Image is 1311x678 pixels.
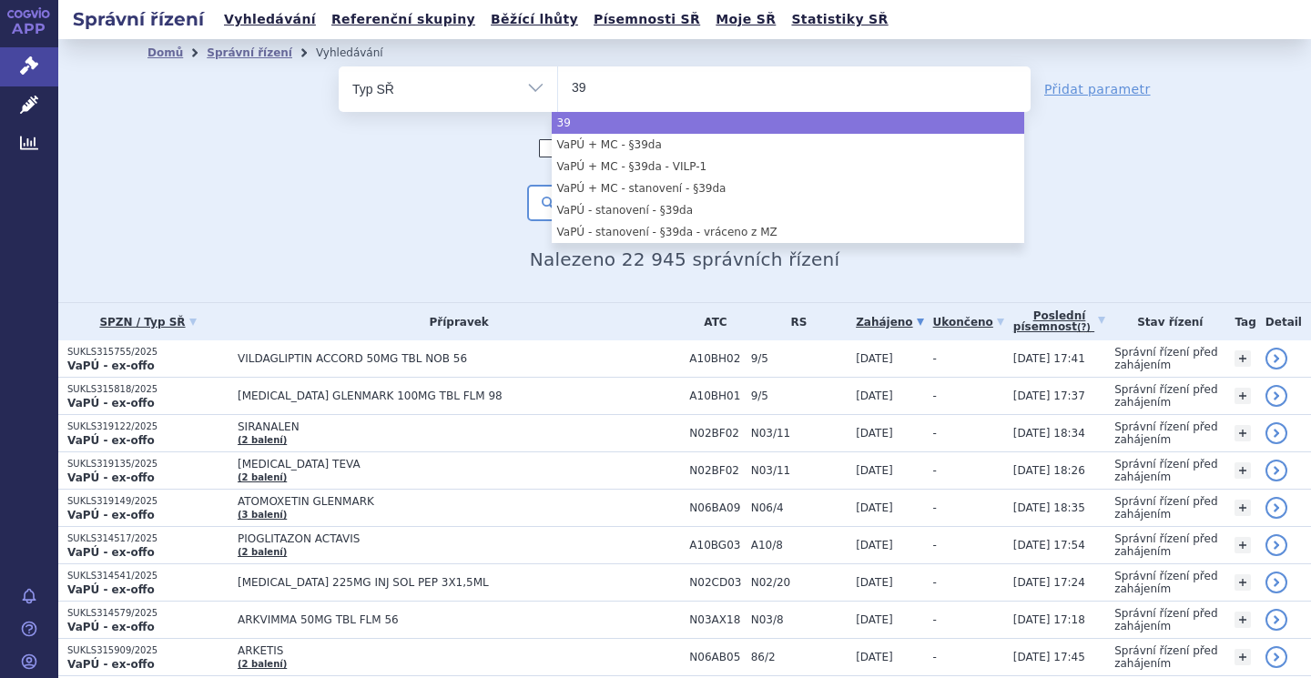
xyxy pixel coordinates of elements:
[1265,348,1287,369] a: detail
[588,7,706,32] a: Písemnosti SŘ
[1077,322,1091,333] abbr: (?)
[1114,495,1217,521] span: Správní řízení před zahájením
[1013,501,1085,514] span: [DATE] 18:35
[933,651,937,663] span: -
[751,576,847,589] span: N02/20
[1235,388,1251,404] a: +
[933,539,937,552] span: -
[1265,385,1287,407] a: detail
[527,185,630,221] button: Hledat
[751,613,847,626] span: N03/8
[856,464,893,477] span: [DATE]
[751,501,847,514] span: N06/4
[751,464,847,477] span: N03/11
[856,390,893,402] span: [DATE]
[856,501,893,514] span: [DATE]
[67,532,229,545] p: SUKLS314517/2025
[1114,420,1217,446] span: Správní řízení před zahájením
[751,651,847,663] span: 86/2
[689,464,741,477] span: N02BF02
[1013,390,1085,402] span: [DATE] 17:37
[856,613,893,626] span: [DATE]
[933,576,937,589] span: -
[67,383,229,396] p: SUKLS315818/2025
[67,420,229,433] p: SUKLS319122/2025
[67,346,229,359] p: SUKLS315755/2025
[1013,303,1105,340] a: Poslednípísemnost(?)
[67,359,155,372] strong: VaPÚ - ex-offo
[218,7,321,32] a: Vyhledávání
[238,458,680,471] span: [MEDICAL_DATA] TEVA
[1013,576,1085,589] span: [DATE] 17:24
[552,177,1024,199] li: VaPÚ + MC - stanovení - §39da
[67,309,229,335] a: SPZN / Typ SŘ
[1265,460,1287,481] a: detail
[58,6,218,32] h2: Správní řízení
[1114,383,1217,409] span: Správní řízení před zahájením
[238,576,680,589] span: [MEDICAL_DATA] 225MG INJ SOL PEP 3X1,5ML
[689,613,741,626] span: N03AX18
[933,427,937,440] span: -
[67,458,229,471] p: SUKLS319135/2025
[751,427,847,440] span: N03/11
[67,621,155,633] strong: VaPÚ - ex-offo
[238,532,680,545] span: PIOGLITAZON ACTAVIS
[147,46,183,59] a: Domů
[67,607,229,620] p: SUKLS314579/2025
[933,464,937,477] span: -
[1235,537,1251,553] a: +
[238,613,680,626] span: ARKVIMMA 50MG TBL FLM 56
[316,39,407,66] li: Vyhledávání
[238,644,680,657] span: ARKETIS
[238,510,287,520] a: (3 balení)
[751,539,847,552] span: A10/8
[856,352,893,365] span: [DATE]
[229,303,680,340] th: Přípravek
[238,495,680,508] span: ATOMOXETIN GLENMARK
[552,112,1024,134] li: 39
[1265,646,1287,668] a: detail
[67,546,155,559] strong: VaPÚ - ex-offo
[1265,534,1287,556] a: detail
[933,390,937,402] span: -
[1013,539,1085,552] span: [DATE] 17:54
[1265,497,1287,519] a: detail
[1235,649,1251,665] a: +
[786,7,893,32] a: Statistiky SŘ
[689,501,741,514] span: N06BA09
[689,651,741,663] span: N06AB05
[933,309,1004,335] a: Ukončeno
[856,539,893,552] span: [DATE]
[856,576,893,589] span: [DATE]
[1044,80,1151,98] a: Přidat parametr
[1013,464,1085,477] span: [DATE] 18:26
[539,139,830,157] label: Zahrnout [DEMOGRAPHIC_DATA] přípravky
[67,434,155,447] strong: VaPÚ - ex-offo
[1265,572,1287,593] a: detail
[933,613,937,626] span: -
[1013,352,1085,365] span: [DATE] 17:41
[1225,303,1255,340] th: Tag
[680,303,741,340] th: ATC
[1114,644,1217,670] span: Správní řízení před zahájením
[1114,346,1217,371] span: Správní řízení před zahájením
[67,495,229,508] p: SUKLS319149/2025
[856,651,893,663] span: [DATE]
[933,501,937,514] span: -
[67,471,155,484] strong: VaPÚ - ex-offo
[856,309,923,335] a: Zahájeno
[1114,607,1217,632] span: Správní řízení před zahájením
[1235,425,1251,441] a: +
[530,248,839,270] span: Nalezeno 22 945 správních řízení
[751,390,847,402] span: 9/5
[238,659,287,669] a: (2 balení)
[689,352,741,365] span: A10BH02
[485,7,584,32] a: Běžící lhůty
[1235,612,1251,628] a: +
[207,46,292,59] a: Správní řízení
[326,7,481,32] a: Referenční skupiny
[1265,422,1287,444] a: detail
[751,352,847,365] span: 9/5
[238,472,287,482] a: (2 balení)
[552,156,1024,177] li: VaPÚ + MC - §39da - VILP-1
